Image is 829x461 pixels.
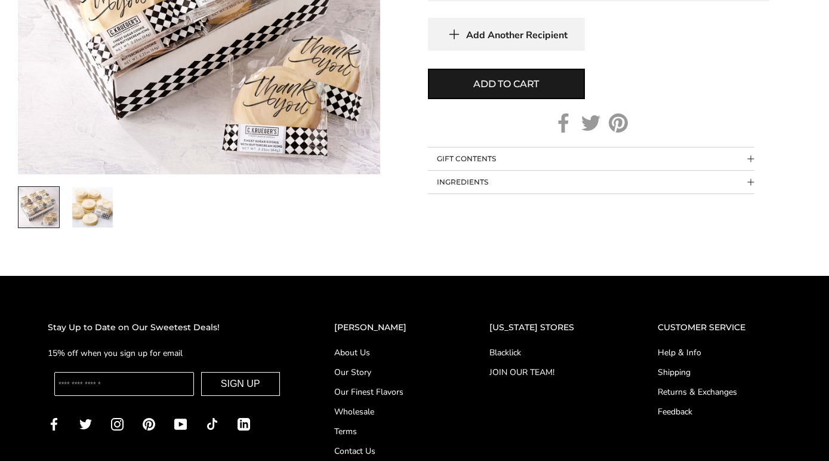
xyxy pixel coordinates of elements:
a: Returns & Exchanges [658,386,781,398]
a: Contact Us [334,445,442,457]
a: JOIN OUR TEAM! [489,366,610,379]
a: Twitter [581,113,600,133]
h2: CUSTOMER SERVICE [658,321,781,334]
a: 2 / 2 [72,186,113,228]
iframe: Sign Up via Text for Offers [10,416,124,451]
button: Add to cart [428,69,585,99]
h2: Stay Up to Date on Our Sweetest Deals! [48,321,286,334]
a: Blacklick [489,346,610,359]
p: 15% off when you sign up for email [48,346,286,360]
a: Wholesale [334,405,442,418]
a: Facebook [554,113,573,133]
a: YouTube [174,417,187,431]
a: Terms [334,425,442,438]
a: Help & Info [658,346,781,359]
a: Shipping [658,366,781,379]
button: Collapsible block button [428,147,754,170]
img: Just the Cookies! Thank You Assortment [72,187,113,228]
a: Our Story [334,366,442,379]
a: LinkedIn [238,417,250,431]
button: SIGN UP [201,372,280,396]
button: Collapsible block button [428,171,754,193]
a: Pinterest [143,417,155,431]
button: Add Another Recipient [428,18,585,51]
a: TikTok [206,417,218,431]
span: Add to cart [473,77,539,91]
a: Our Finest Flavors [334,386,442,398]
a: Pinterest [609,113,628,133]
h2: [US_STATE] STORES [489,321,610,334]
span: Add Another Recipient [466,29,568,41]
h2: [PERSON_NAME] [334,321,442,334]
img: Just the Cookies! Thank You Assortment [19,187,59,228]
input: Enter your email [54,372,194,396]
a: Feedback [658,405,781,418]
a: 1 / 2 [18,186,60,228]
a: About Us [334,346,442,359]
